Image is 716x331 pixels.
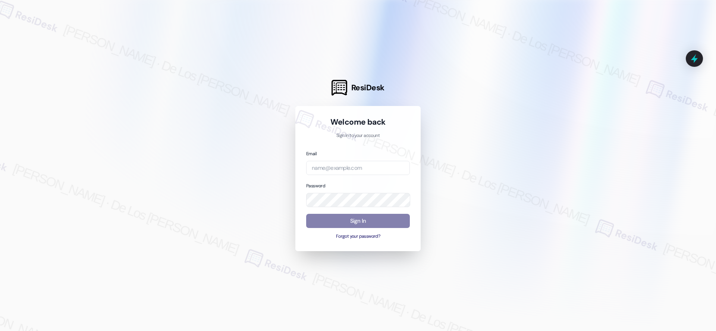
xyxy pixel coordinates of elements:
input: name@example.com [306,161,410,175]
h1: Welcome back [306,117,410,127]
button: Forgot your password? [306,233,410,240]
p: Sign in to your account [306,132,410,139]
label: Password [306,183,325,189]
span: ResiDesk [351,82,384,93]
button: Sign In [306,214,410,228]
img: ResiDesk Logo [332,80,347,96]
label: Email [306,151,317,157]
